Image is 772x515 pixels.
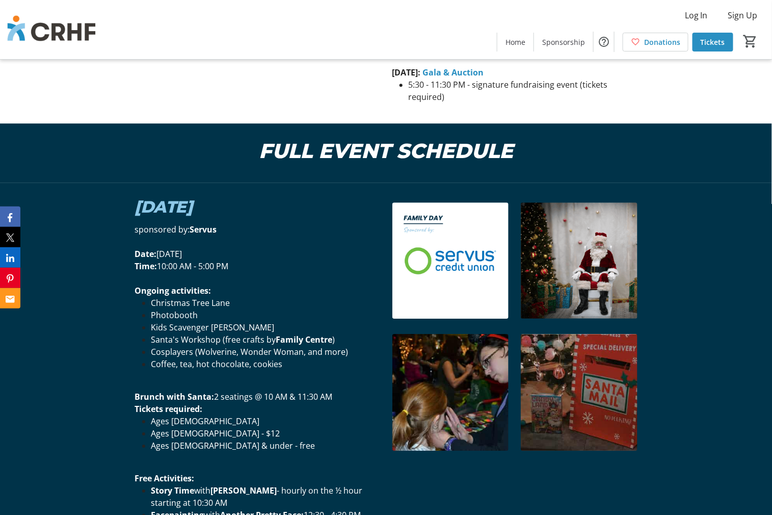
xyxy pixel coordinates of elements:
strong: Story Time [151,485,195,496]
strong: Time: [135,261,157,272]
span: Santa's Workshop (free crafts by [151,334,276,345]
span: with [195,485,211,496]
img: undefined [392,202,509,319]
span: Log In [685,9,708,21]
span: Ages [DEMOGRAPHIC_DATA] - $12 [151,428,280,439]
a: Donations [623,33,688,51]
span: Kids Scavenger [PERSON_NAME] [151,322,275,333]
em: FULL EVENT SCHEDULE [259,138,513,163]
a: Sponsorship [534,33,593,51]
strong: Brunch with Santa: [135,391,215,402]
button: Log In [677,7,716,23]
span: Coffee, tea, hot chocolate, cookies [151,358,283,370]
strong: [DATE]: [392,67,421,78]
span: Sign Up [728,9,758,21]
span: Donations [644,37,680,47]
span: - hourly on the ½ hour starting at 10:30 AM [151,485,363,508]
span: Ages [DEMOGRAPHIC_DATA] & under - free [151,440,315,451]
span: Sponsorship [542,37,585,47]
strong: Free Activities: [135,473,195,484]
span: ) [333,334,335,345]
strong: [PERSON_NAME] [211,485,277,496]
button: Sign Up [720,7,766,23]
img: undefined [392,334,509,451]
button: Cart [741,32,760,50]
li: 5:30 - 11:30 PM - signature fundraising event (tickets required) [409,79,637,103]
a: Home [497,33,534,51]
span: Home [505,37,525,47]
em: [DATE] [135,197,193,217]
span: 10:00 AM - 5:00 PM [157,261,229,272]
a: Tickets [693,33,733,51]
strong: Servus [190,224,217,235]
strong: Gala & Auction [423,67,484,78]
img: undefined [521,334,637,451]
span: Tickets [701,37,725,47]
span: Ages [DEMOGRAPHIC_DATA] [151,416,260,427]
strong: Tickets required: [135,403,203,415]
img: undefined [521,202,637,319]
span: Photobooth [151,310,198,321]
img: Chinook Regional Hospital Foundation's Logo [6,4,97,55]
button: Help [594,32,614,52]
span: Cosplayers (Wolverine, Wonder Woman, and more) [151,346,349,357]
span: sponsored by: [135,224,190,235]
strong: Family Centre [276,334,333,345]
strong: Date: [135,248,157,260]
span: Christmas Tree Lane [151,297,230,308]
span: [DATE] [157,248,182,260]
span: 2 seatings @ 10 AM & 11:30 AM [215,391,333,402]
strong: Ongoing activities: [135,285,211,296]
